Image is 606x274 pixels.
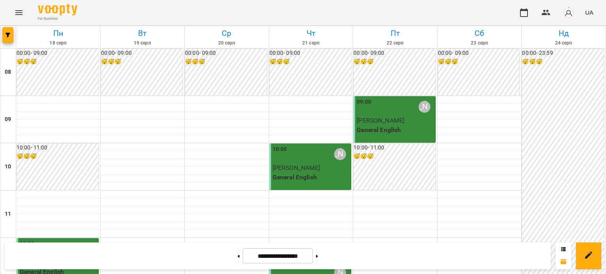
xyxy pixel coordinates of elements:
h6: Нд [523,27,604,39]
p: General English [273,173,350,182]
h6: 19 серп [102,39,183,47]
label: 09:00 [357,98,371,106]
h6: 00:00 - 09:00 [353,49,436,58]
h6: Пн [17,27,99,39]
h6: 09 [5,115,11,124]
h6: 24 серп [523,39,604,47]
h6: 10:00 - 11:00 [17,144,99,152]
h6: 😴😴😴 [353,58,436,66]
h6: Вт [102,27,183,39]
h6: 😴😴😴 [353,152,436,161]
img: Voopty Logo [38,4,77,15]
h6: 23 серп [439,39,520,47]
h6: 20 серп [186,39,267,47]
h6: 08 [5,68,11,76]
span: For Business [38,16,77,21]
img: avatar_s.png [563,7,574,18]
h6: Чт [270,27,352,39]
h6: 00:00 - 09:00 [101,49,183,58]
h6: 00:00 - 09:00 [438,49,520,58]
button: UA [582,5,597,20]
button: Menu [9,3,28,22]
div: Підвишинська Валерія [334,148,346,160]
h6: 22 серп [354,39,436,47]
h6: Ср [186,27,267,39]
h6: Пт [354,27,436,39]
h6: 😴😴😴 [438,58,520,66]
h6: 18 серп [17,39,99,47]
h6: 00:00 - 09:00 [185,49,267,58]
h6: 00:00 - 23:59 [522,49,604,58]
h6: Сб [439,27,520,39]
h6: 00:00 - 09:00 [269,49,352,58]
p: General English [357,125,434,135]
label: 10:00 [273,145,287,154]
h6: 😴😴😴 [185,58,267,66]
h6: 😴😴😴 [269,58,352,66]
h6: 😴😴😴 [17,58,99,66]
h6: 21 серп [270,39,352,47]
div: Підвишинська Валерія [419,101,430,113]
span: [PERSON_NAME] [357,117,404,124]
h6: 11 [5,210,11,218]
span: [PERSON_NAME] [273,164,320,171]
h6: 😴😴😴 [101,58,183,66]
h6: 😴😴😴 [522,58,604,66]
span: UA [585,8,593,17]
h6: 00:00 - 09:00 [17,49,99,58]
h6: 10:00 - 11:00 [353,144,436,152]
h6: 10 [5,162,11,171]
h6: 😴😴😴 [17,152,99,161]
